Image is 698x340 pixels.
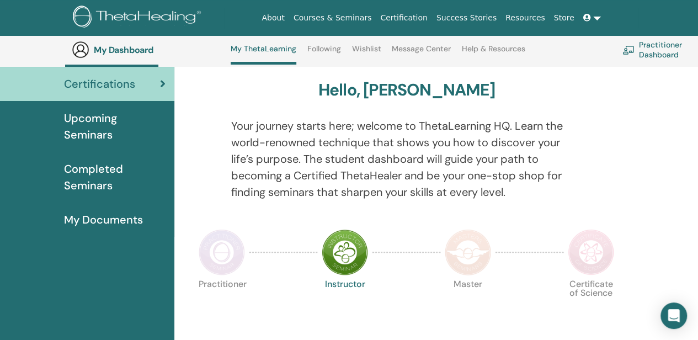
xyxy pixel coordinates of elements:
div: Open Intercom Messenger [660,302,687,329]
p: Certificate of Science [568,280,614,326]
span: Upcoming Seminars [64,110,166,143]
a: Resources [501,8,550,28]
a: Store [550,8,579,28]
img: logo.png [73,6,205,30]
h3: Hello, [PERSON_NAME] [318,80,495,100]
img: Certificate of Science [568,229,614,275]
p: Master [445,280,491,326]
p: Practitioner [199,280,245,326]
a: Following [307,44,341,62]
a: Certification [376,8,431,28]
a: Wishlist [352,44,381,62]
img: chalkboard-teacher.svg [622,45,635,54]
span: Certifications [64,76,135,92]
a: Help & Resources [462,44,525,62]
span: Completed Seminars [64,161,166,194]
span: My Documents [64,211,143,228]
p: Your journey starts here; welcome to ThetaLearning HQ. Learn the world-renowned technique that sh... [231,118,582,200]
a: My ThetaLearning [231,44,296,65]
img: generic-user-icon.jpg [72,41,89,59]
a: Message Center [392,44,451,62]
a: Success Stories [432,8,501,28]
img: Instructor [322,229,368,275]
h3: My Dashboard [94,45,204,55]
a: About [257,8,289,28]
img: Master [445,229,491,275]
p: Instructor [322,280,368,326]
a: Courses & Seminars [289,8,376,28]
img: Practitioner [199,229,245,275]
